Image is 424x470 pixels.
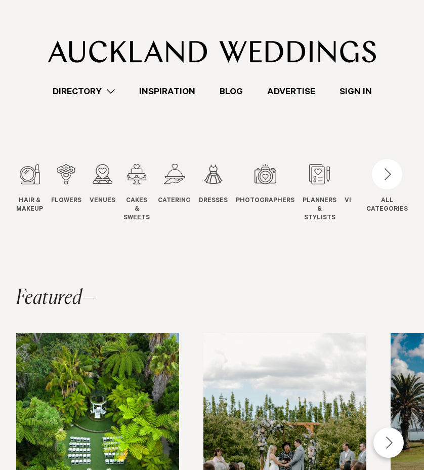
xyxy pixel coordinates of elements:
[51,164,90,222] swiper-slide: 2 / 12
[158,164,191,206] a: Catering
[16,164,43,214] a: Hair & Makeup
[123,164,150,222] a: Cakes & Sweets
[366,164,408,212] button: ALLCATEGORIES
[345,197,400,206] span: Videographers
[199,164,228,206] a: Dresses
[199,164,236,222] swiper-slide: 6 / 12
[303,164,345,222] swiper-slide: 8 / 12
[327,85,384,98] a: Sign In
[123,197,150,222] span: Cakes & Sweets
[127,85,207,98] a: Inspiration
[51,197,81,206] span: Flowers
[236,164,294,206] a: Photographers
[16,197,43,214] span: Hair & Makeup
[345,164,408,222] swiper-slide: 9 / 12
[207,85,255,98] a: Blog
[345,164,400,206] a: Videographers
[123,164,158,222] swiper-slide: 4 / 12
[158,164,199,222] swiper-slide: 5 / 12
[48,41,376,63] img: Auckland Weddings Logo
[236,197,294,206] span: Photographers
[236,164,303,222] swiper-slide: 7 / 12
[40,85,127,98] a: Directory
[51,164,81,206] a: Flowers
[90,164,115,206] a: Venues
[90,197,115,206] span: Venues
[366,197,408,214] div: ALL CATEGORIES
[199,197,228,206] span: Dresses
[16,288,97,308] h2: Featured
[158,197,191,206] span: Catering
[255,85,327,98] a: Advertise
[16,164,51,222] swiper-slide: 1 / 12
[90,164,123,222] swiper-slide: 3 / 12
[303,197,336,222] span: Planners & Stylists
[303,164,336,222] a: Planners & Stylists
